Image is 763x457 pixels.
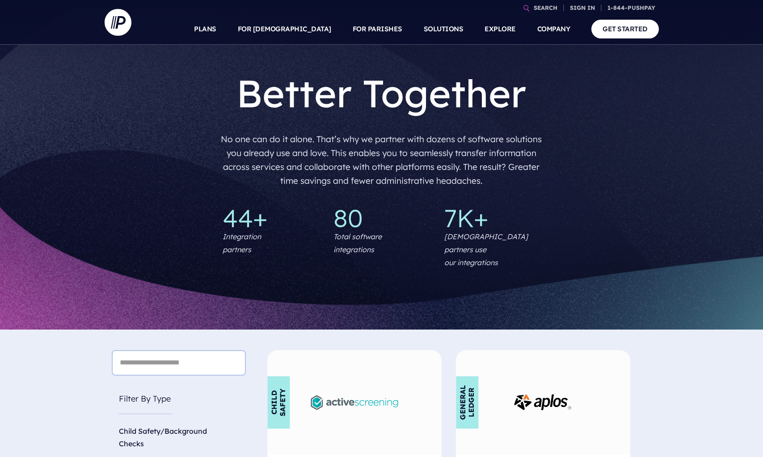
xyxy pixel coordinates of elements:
a: EXPLORE [485,13,516,45]
p: 80 [333,206,430,230]
div: Child Safety [267,377,290,429]
a: SOLUTIONS [424,13,464,45]
p: Total software integrations [333,230,382,256]
img: Aplos - Logo [514,394,572,410]
a: FOR [DEMOGRAPHIC_DATA] [238,13,331,45]
a: FOR PARISHES [353,13,402,45]
a: GET STARTED [591,20,659,38]
img: Active Screening - Logo [311,395,398,410]
p: 44+ [223,206,319,230]
a: PLANS [194,13,216,45]
p: No one can do it alone. That’s why we partner with dozens of software solutions you already use a... [218,129,545,191]
h5: Filter By Type [112,385,246,421]
p: 7K+ [444,206,541,230]
h1: Better Together [218,70,545,116]
li: Child Safety/Background Checks [112,421,246,454]
a: COMPANY [537,13,570,45]
p: Integration partners [223,230,261,256]
p: [DEMOGRAPHIC_DATA] partners use our integrations [444,230,541,269]
div: General Ledger [456,377,478,429]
